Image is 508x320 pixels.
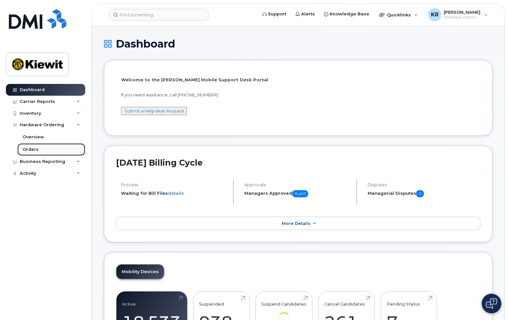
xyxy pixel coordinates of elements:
span: 0 [416,190,424,197]
h5: Managerial Disputes [368,190,480,197]
h2: [DATE] Billing Cycle [116,158,480,168]
h4: Disputes [368,182,480,187]
a: Mobility Devices [116,265,164,279]
span: 0 of 0 [292,190,308,197]
button: Submit a Helpdesk Request [121,107,187,115]
li: Waiting for Bill Files [121,190,228,196]
h4: Approvals [244,182,351,187]
a: Submit a Helpdesk Request [125,108,184,113]
a: details [168,190,184,196]
p: Welcome to the [PERSON_NAME] Mobile Support Desk Portal [121,77,476,83]
h5: Managers Approved [244,190,351,197]
img: Open chat [486,298,497,309]
p: If you need assistance, call [PHONE_NUMBER] [121,92,476,98]
span: More Details [282,221,311,226]
h1: Dashboard [104,38,493,50]
h4: Process [121,182,228,187]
